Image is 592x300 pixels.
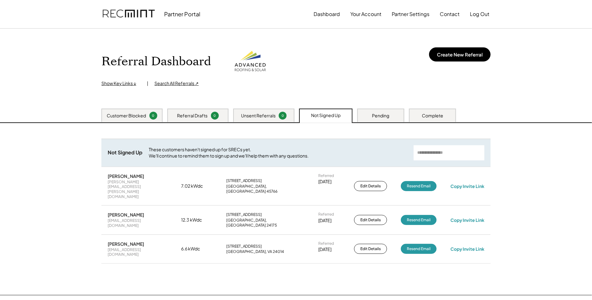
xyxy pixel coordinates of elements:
[101,54,211,69] h1: Referral Dashboard
[226,184,305,194] div: [GEOGRAPHIC_DATA], [GEOGRAPHIC_DATA] 45766
[101,80,141,87] div: Show Key Links ↓
[311,112,341,119] div: Not Signed Up
[280,113,286,118] div: 0
[108,218,167,228] div: [EMAIL_ADDRESS][DOMAIN_NAME]
[350,8,381,20] button: Your Account
[318,173,334,178] div: Referred
[450,246,484,252] div: Copy Invite Link
[450,217,484,223] div: Copy Invite Link
[318,217,331,224] div: [DATE]
[103,3,155,25] img: recmint-logotype%403x.png
[149,147,407,159] div: These customers haven't signed up for SRECs yet. We'll continue to remind them to sign up and we'...
[108,173,144,179] div: [PERSON_NAME]
[318,179,331,185] div: [DATE]
[177,113,208,119] div: Referral Drafts
[108,247,167,257] div: [EMAIL_ADDRESS][DOMAIN_NAME]
[107,113,146,119] div: Customer Blocked
[241,113,276,119] div: Unsent Referrals
[392,8,429,20] button: Partner Settings
[181,217,213,223] div: 12.3 kWdc
[318,246,331,253] div: [DATE]
[318,241,334,246] div: Referred
[422,113,443,119] div: Complete
[450,183,484,189] div: Copy Invite Link
[212,113,218,118] div: 0
[470,8,489,20] button: Log Out
[150,113,156,118] div: 0
[401,215,437,225] button: Resend Email
[108,241,144,247] div: [PERSON_NAME]
[233,44,267,79] img: ars%20logo.png
[226,178,262,183] div: [STREET_ADDRESS]
[226,212,262,217] div: [STREET_ADDRESS]
[181,246,213,252] div: 6.6 kWdc
[372,113,390,119] div: Pending
[401,181,437,191] button: Resend Email
[401,244,437,254] button: Resend Email
[147,80,148,87] div: |
[108,212,144,217] div: [PERSON_NAME]
[440,8,460,20] button: Contact
[318,212,334,217] div: Referred
[181,183,213,189] div: 7.02 kWdc
[354,215,387,225] button: Edit Details
[108,179,167,199] div: [PERSON_NAME][EMAIL_ADDRESS][PERSON_NAME][DOMAIN_NAME]
[226,249,284,254] div: [GEOGRAPHIC_DATA], VA 24014
[314,8,340,20] button: Dashboard
[226,218,305,228] div: [GEOGRAPHIC_DATA], [GEOGRAPHIC_DATA] 24175
[164,10,200,18] div: Partner Portal
[154,80,199,87] div: Search All Referrals ↗
[108,149,143,156] div: Not Signed Up
[354,181,387,191] button: Edit Details
[354,244,387,254] button: Edit Details
[226,244,262,249] div: [STREET_ADDRESS]
[429,47,491,62] button: Create New Referral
